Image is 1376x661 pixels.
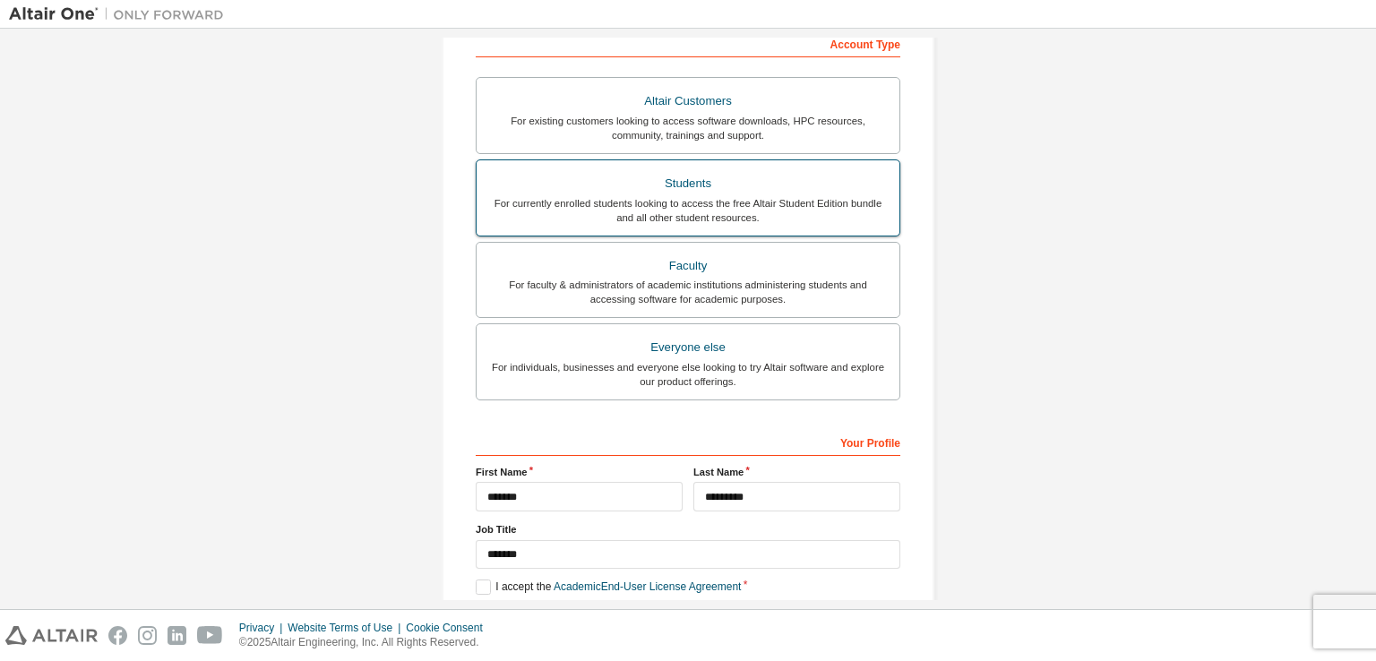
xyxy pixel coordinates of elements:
img: altair_logo.svg [5,626,98,645]
img: youtube.svg [197,626,223,645]
div: Altair Customers [487,89,889,114]
a: Academic End-User License Agreement [554,580,741,593]
div: For individuals, businesses and everyone else looking to try Altair software and explore our prod... [487,360,889,389]
div: For currently enrolled students looking to access the free Altair Student Edition bundle and all ... [487,196,889,225]
div: Everyone else [487,335,889,360]
div: Students [487,171,889,196]
p: © 2025 Altair Engineering, Inc. All Rights Reserved. [239,635,494,650]
label: Last Name [693,465,900,479]
div: Website Terms of Use [288,621,406,635]
img: instagram.svg [138,626,157,645]
div: Faculty [487,253,889,279]
div: Cookie Consent [406,621,493,635]
div: For faculty & administrators of academic institutions administering students and accessing softwa... [487,278,889,306]
img: linkedin.svg [168,626,186,645]
label: First Name [476,465,683,479]
img: Altair One [9,5,233,23]
label: Job Title [476,522,900,537]
div: Privacy [239,621,288,635]
div: Your Profile [476,427,900,456]
label: I accept the [476,579,741,595]
img: facebook.svg [108,626,127,645]
div: Account Type [476,29,900,57]
div: For existing customers looking to access software downloads, HPC resources, community, trainings ... [487,114,889,142]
